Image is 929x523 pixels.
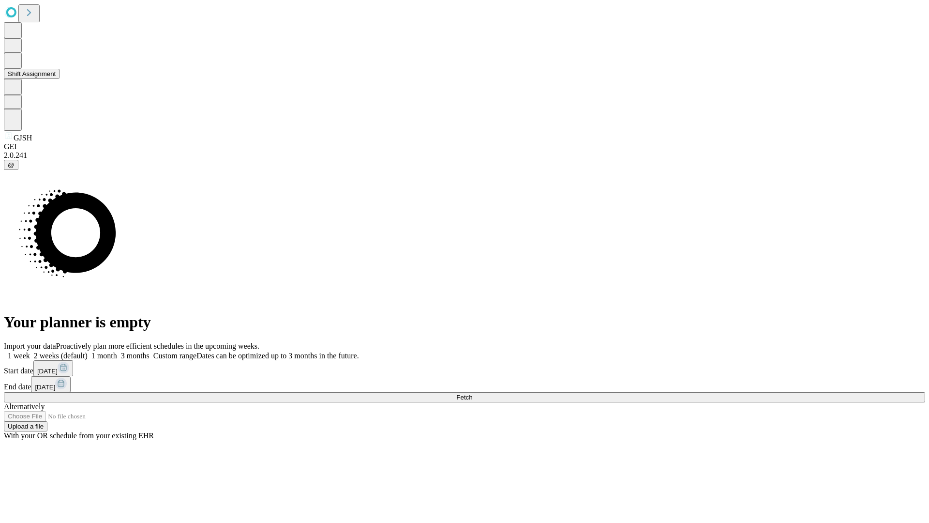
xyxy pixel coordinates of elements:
[14,134,32,142] span: GJSH
[4,392,925,402] button: Fetch
[153,352,196,360] span: Custom range
[4,431,154,440] span: With your OR schedule from your existing EHR
[56,342,259,350] span: Proactively plan more efficient schedules in the upcoming weeks.
[91,352,117,360] span: 1 month
[4,421,47,431] button: Upload a file
[34,352,88,360] span: 2 weeks (default)
[33,360,73,376] button: [DATE]
[4,151,925,160] div: 2.0.241
[4,69,60,79] button: Shift Assignment
[31,376,71,392] button: [DATE]
[4,142,925,151] div: GEI
[4,360,925,376] div: Start date
[456,394,472,401] span: Fetch
[4,160,18,170] button: @
[121,352,150,360] span: 3 months
[196,352,359,360] span: Dates can be optimized up to 3 months in the future.
[4,376,925,392] div: End date
[8,161,15,169] span: @
[37,368,58,375] span: [DATE]
[35,384,55,391] span: [DATE]
[8,352,30,360] span: 1 week
[4,313,925,331] h1: Your planner is empty
[4,342,56,350] span: Import your data
[4,402,45,411] span: Alternatively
